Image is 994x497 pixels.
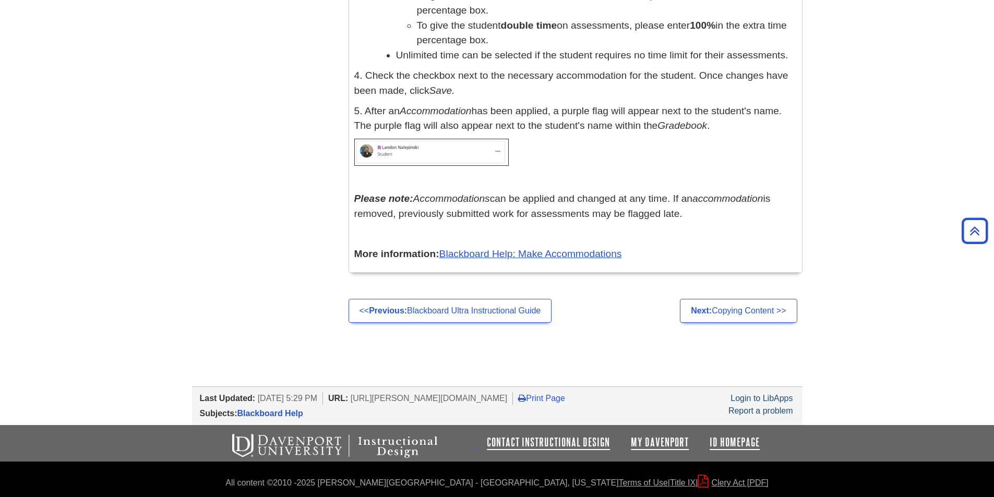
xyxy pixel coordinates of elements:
span: Subjects: [200,409,237,418]
strong: 100% [690,20,715,31]
a: Print Page [518,394,565,403]
em: Save. [429,85,454,96]
a: Back to Top [958,224,991,238]
p: 5. After an has been applied, a purple flag will appear next to the student's name. The purple fl... [354,104,797,134]
a: Title IX [670,478,696,487]
a: ID Homepage [710,436,760,448]
i: accommodation [692,193,763,204]
a: Clery Act [698,478,768,487]
a: Next:Copying Content >> [680,299,797,323]
li: To give the student on assessments, please enter in the extra time percentage box. [417,18,797,49]
img: Davenport University Instructional Design [224,433,474,459]
strong: Next: [691,306,712,315]
strong: double time [501,20,557,31]
span: [URL][PERSON_NAME][DOMAIN_NAME] [351,394,508,403]
em: Accommodation [400,105,472,116]
a: Blackboard Help [237,409,303,418]
em: Accommodations [413,193,490,204]
a: Login to LibApps [730,394,793,403]
em: Please note: [354,193,413,204]
p: can be applied and changed at any time. If an is removed, previously submitted work for assessmen... [354,191,797,222]
li: Unlimited time can be selected if the student requires no time limit for their assessments. [396,48,797,63]
em: Gradebook [657,120,707,131]
span: URL: [328,394,348,403]
a: Contact Instructional Design [487,436,610,448]
span: Last Updated: [200,394,256,403]
a: Report a problem [728,406,793,415]
a: <<Previous:Blackboard Ultra Instructional Guide [349,299,552,323]
span: [DATE] 5:29 PM [258,394,317,403]
strong: Previous: [369,306,407,315]
a: Blackboard Help: Make Accommodations [439,248,622,259]
p: 4. Check the checkbox next to the necessary accommodation for the student. Once changes have been... [354,68,797,99]
a: My Davenport [631,436,689,448]
img: Purple flag indicates a accommodation has been set [354,139,509,166]
strong: More information: [354,248,439,259]
i: Print Page [518,394,526,402]
a: Terms of Use [619,478,668,487]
